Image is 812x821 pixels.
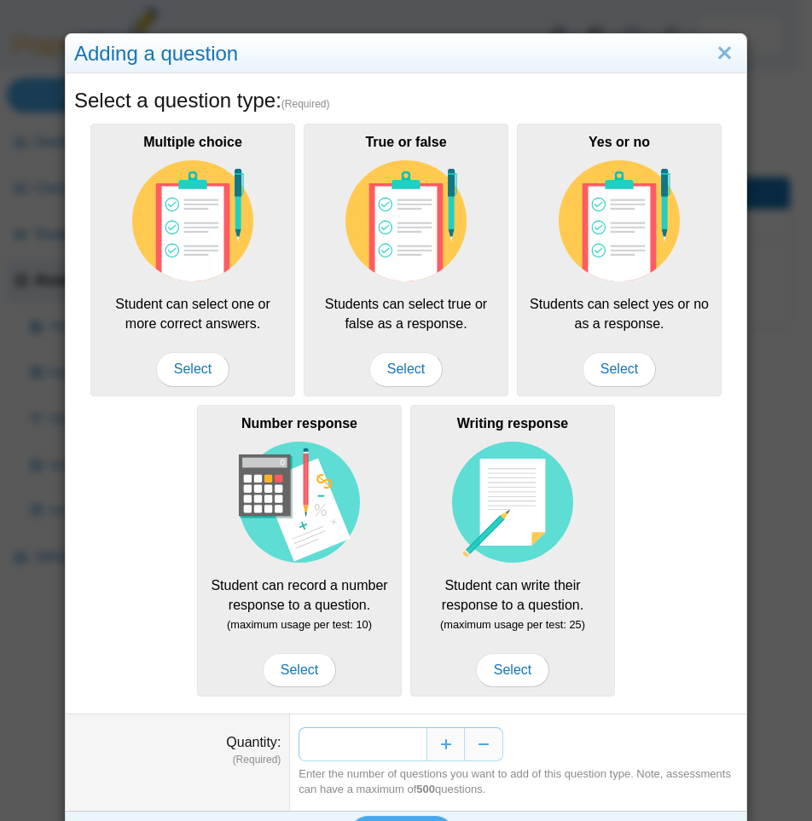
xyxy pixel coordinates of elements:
[517,124,722,396] div: Students can select yes or no as a response.
[345,160,467,281] img: item-type-multiple-choice.svg
[452,442,573,563] img: item-type-writing-response.svg
[440,618,585,631] small: (maximum usage per test: 25)
[559,160,680,281] img: item-type-multiple-choice.svg
[156,352,229,386] span: Select
[416,783,435,795] b: 500
[227,618,372,631] small: (maximum usage per test: 10)
[410,405,615,697] div: Student can write their response to a question.
[465,727,503,761] button: Decrease
[239,442,360,563] img: item-type-number-response.svg
[457,416,568,431] b: Writing response
[589,135,650,149] b: Yes or no
[476,653,549,687] span: Select
[281,97,330,112] span: (Required)
[74,753,281,767] dfn: (Required)
[143,135,242,149] b: Multiple choice
[299,766,738,797] div: Enter the number of questions you want to add of this question type. Note, assessments can have a...
[426,727,465,761] button: Increase
[263,653,336,687] span: Select
[226,735,281,749] label: Quantity
[369,352,443,386] span: Select
[583,352,656,386] span: Select
[197,405,402,697] div: Student can record a number response to a question.
[132,160,253,281] img: item-type-multiple-choice.svg
[711,39,738,68] a: Close
[90,124,295,396] div: Student can select one or more correct answers.
[365,135,446,149] b: True or false
[74,86,738,115] h5: Select a question type:
[241,416,357,431] b: Number response
[66,34,746,74] div: Adding a question
[304,124,508,396] div: Students can select true or false as a response.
